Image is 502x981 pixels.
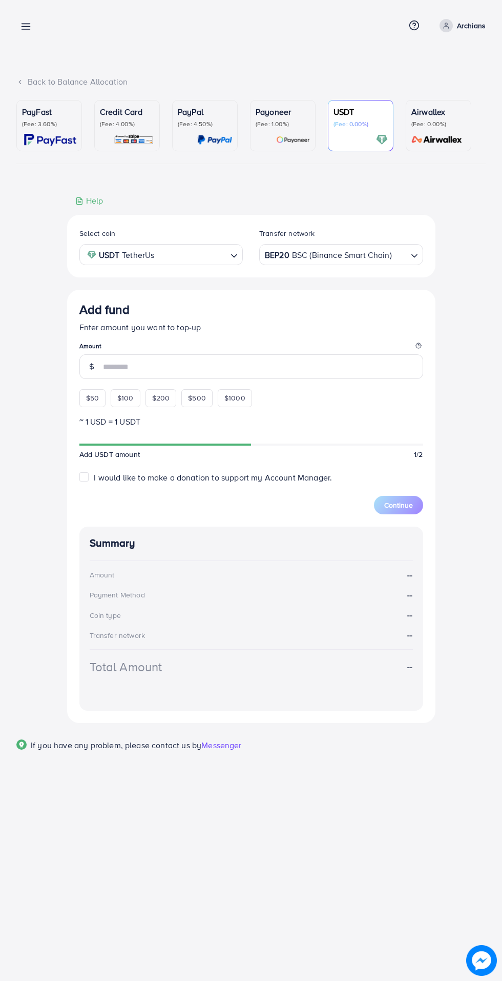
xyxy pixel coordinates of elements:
div: Coin type [90,610,121,620]
label: Transfer network [259,228,315,238]
span: $100 [117,393,134,403]
p: USDT [333,106,388,118]
img: card [24,134,76,146]
input: Search for option [157,247,226,263]
strong: BEP20 [265,248,289,263]
p: (Fee: 4.00%) [100,120,154,128]
span: $1000 [224,393,245,403]
p: Enter amount you want to top-up [79,321,423,333]
p: (Fee: 1.00%) [256,120,310,128]
span: Messenger [201,739,241,751]
div: Amount [90,570,115,580]
legend: Amount [79,342,423,354]
img: card [114,134,154,146]
span: If you have any problem, please contact us by [31,739,201,751]
p: PayPal [178,106,232,118]
p: Credit Card [100,106,154,118]
span: 1/2 [414,449,423,459]
img: coin [87,250,96,259]
span: $50 [86,393,99,403]
h3: Add fund [79,302,130,317]
img: card [376,134,388,146]
strong: -- [407,569,412,581]
strong: USDT [99,248,120,263]
p: PayFast [22,106,76,118]
div: Search for option [79,244,243,265]
strong: -- [407,589,412,601]
p: Airwallex [411,106,466,118]
p: Payoneer [256,106,310,118]
strong: -- [407,629,412,640]
span: BSC (Binance Smart Chain) [292,248,392,263]
p: (Fee: 3.60%) [22,120,76,128]
img: image [466,945,497,976]
h4: Summary [90,537,413,550]
img: Popup guide [16,739,27,750]
span: I would like to make a donation to support my Account Manager. [94,472,332,483]
img: card [408,134,466,146]
p: (Fee: 0.00%) [411,120,466,128]
label: Select coin [79,228,116,238]
span: $500 [188,393,206,403]
div: Total Amount [90,658,162,676]
span: Add USDT amount [79,449,140,459]
p: ~ 1 USD = 1 USDT [79,415,423,428]
div: Help [75,195,103,207]
strong: -- [407,609,412,621]
a: Archians [435,19,486,32]
div: Payment Method [90,590,145,600]
button: Continue [374,496,423,514]
img: card [197,134,232,146]
p: (Fee: 0.00%) [333,120,388,128]
span: $200 [152,393,170,403]
img: card [276,134,310,146]
span: Continue [384,500,413,510]
div: Back to Balance Allocation [16,76,486,88]
input: Search for option [393,247,407,263]
div: Search for option [259,244,423,265]
p: Archians [457,19,486,32]
strong: -- [407,661,412,673]
p: (Fee: 4.50%) [178,120,232,128]
span: TetherUs [122,248,154,263]
div: Transfer network [90,630,145,640]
